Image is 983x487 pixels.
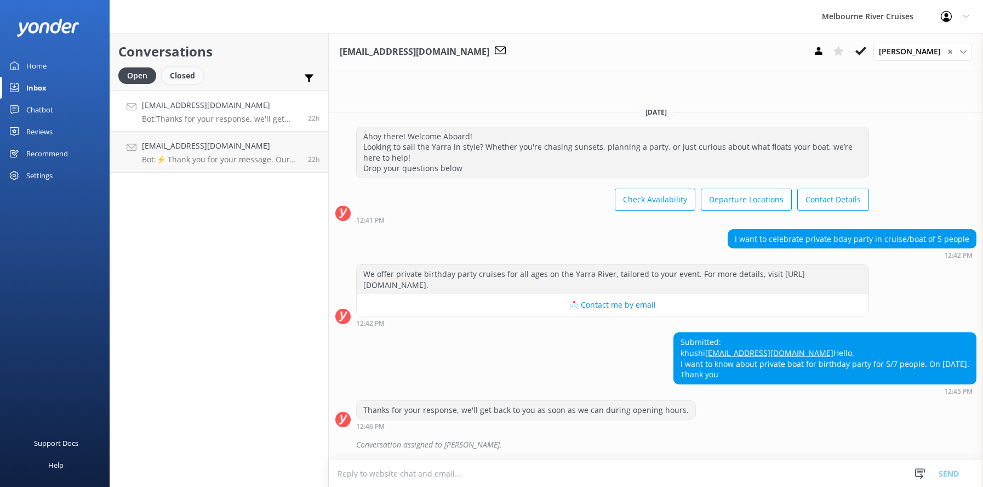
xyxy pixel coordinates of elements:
div: Sep 01 2025 12:45pm (UTC +10:00) Australia/Sydney [673,387,976,395]
button: Contact Details [797,189,869,211]
div: Assign User [873,43,972,60]
p: Bot: Thanks for your response, we'll get back to you as soon as we can during opening hours. [142,114,300,124]
div: Help [48,454,64,476]
div: Conversation assigned to [PERSON_NAME]. [356,435,976,454]
div: Sep 01 2025 12:42pm (UTC +10:00) Australia/Sydney [728,251,976,259]
div: 2025-09-01T06:13:00.388 [335,435,976,454]
div: Sep 01 2025 12:42pm (UTC +10:00) Australia/Sydney [356,319,869,327]
strong: 12:42 PM [356,320,385,327]
h3: [EMAIL_ADDRESS][DOMAIN_NAME] [340,45,489,59]
div: Home [26,55,47,77]
span: Sep 01 2025 12:45pm (UTC +10:00) Australia/Sydney [308,114,320,123]
h4: [EMAIL_ADDRESS][DOMAIN_NAME] [142,140,300,152]
span: [PERSON_NAME] [879,46,947,58]
strong: 12:41 PM [356,217,385,224]
div: Inbox [26,77,47,99]
div: I want to celebrate private bday party in cruise/boat of 5 people [728,230,976,248]
p: Bot: ⚡ Thank you for your message. Our office hours are Mon - Fri 9.30am - 5pm. We'll get back to... [142,155,300,165]
a: [EMAIL_ADDRESS][DOMAIN_NAME]Bot:Thanks for your response, we'll get back to you as soon as we can... [110,90,328,132]
div: Closed [162,67,203,84]
span: [DATE] [639,107,673,117]
button: Departure Locations [701,189,792,211]
div: Chatbot [26,99,53,121]
div: Submitted: khushi Hello, I want to know about private boat for birthday party for 5/7 people. On ... [674,333,976,383]
h4: [EMAIL_ADDRESS][DOMAIN_NAME] [142,99,300,111]
div: Ahoy there! Welcome Aboard! Looking to sail the Yarra in style? Whether you're chasing sunsets, p... [357,127,868,178]
button: Check Availability [615,189,695,211]
div: Open [118,67,156,84]
a: [EMAIL_ADDRESS][DOMAIN_NAME]Bot:⚡ Thank you for your message. Our office hours are Mon - Fri 9.30... [110,132,328,173]
div: Settings [26,165,53,186]
div: Recommend [26,143,68,165]
button: 📩 Contact me by email [357,294,868,316]
a: Open [118,69,162,81]
a: Closed [162,69,209,81]
div: Sep 01 2025 12:41pm (UTC +10:00) Australia/Sydney [356,216,869,224]
div: Support Docs [34,432,78,454]
a: [EMAIL_ADDRESS][DOMAIN_NAME] [705,348,833,358]
div: Sep 01 2025 12:46pm (UTC +10:00) Australia/Sydney [356,422,696,430]
h2: Conversations [118,41,320,62]
img: yonder-white-logo.png [16,19,79,37]
div: We offer private birthday party cruises for all ages on the Yarra River, tailored to your event. ... [357,265,868,294]
div: Reviews [26,121,53,143]
strong: 12:42 PM [944,252,973,259]
strong: 12:46 PM [356,423,385,430]
span: Sep 01 2025 12:42pm (UTC +10:00) Australia/Sydney [308,155,320,164]
div: Thanks for your response, we'll get back to you as soon as we can during opening hours. [357,401,695,420]
span: ✕ [947,47,953,57]
strong: 12:45 PM [944,388,973,395]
